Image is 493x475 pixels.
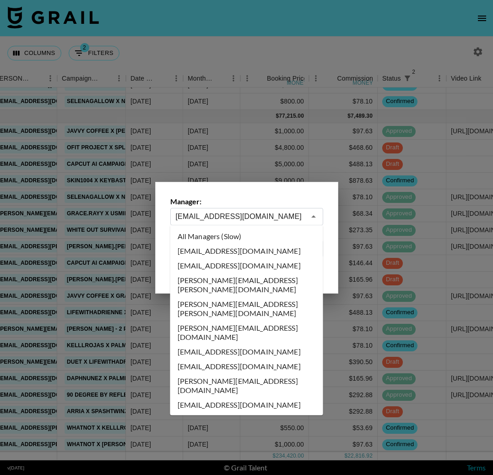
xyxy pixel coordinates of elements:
[170,412,323,436] li: [EMAIL_ADDRESS][PERSON_NAME][DOMAIN_NAME]
[307,210,320,223] button: Close
[170,273,323,297] li: [PERSON_NAME][EMAIL_ADDRESS][PERSON_NAME][DOMAIN_NAME]
[170,297,323,321] li: [PERSON_NAME][EMAIL_ADDRESS][PERSON_NAME][DOMAIN_NAME]
[170,359,323,374] li: [EMAIL_ADDRESS][DOMAIN_NAME]
[170,374,323,398] li: [PERSON_NAME][EMAIL_ADDRESS][DOMAIN_NAME]
[170,197,323,206] label: Manager:
[170,344,323,359] li: [EMAIL_ADDRESS][DOMAIN_NAME]
[170,398,323,412] li: [EMAIL_ADDRESS][DOMAIN_NAME]
[170,258,323,273] li: [EMAIL_ADDRESS][DOMAIN_NAME]
[170,244,323,258] li: [EMAIL_ADDRESS][DOMAIN_NAME]
[170,229,323,244] li: All Managers (Slow)
[170,321,323,344] li: [PERSON_NAME][EMAIL_ADDRESS][DOMAIN_NAME]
